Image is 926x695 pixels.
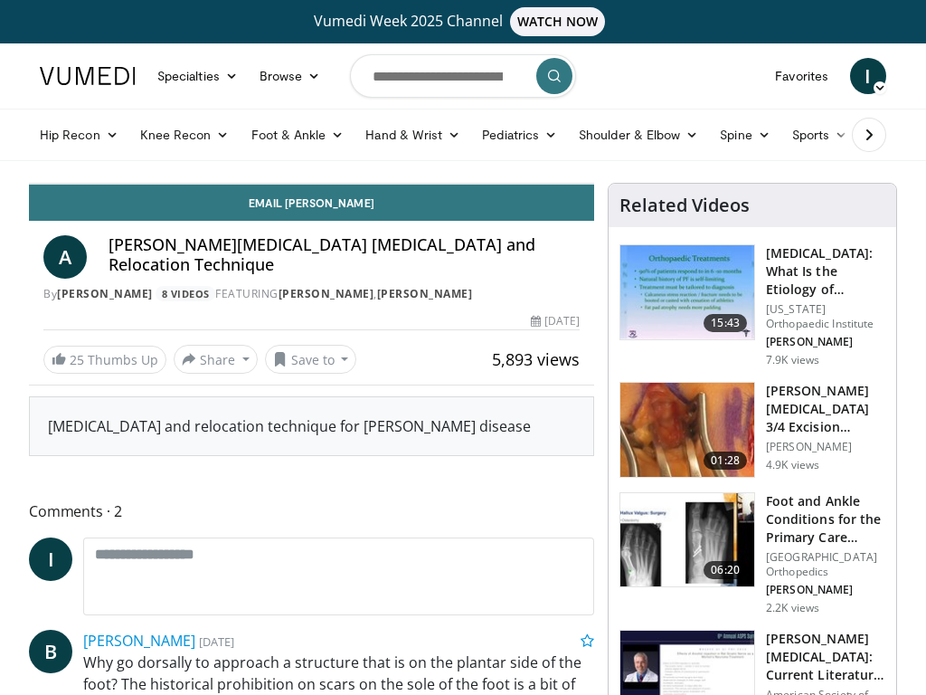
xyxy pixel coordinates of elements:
a: Vumedi Week 2025 ChannelWATCH NOW [29,7,897,36]
span: 06:20 [704,561,747,579]
a: Specialties [146,58,249,94]
a: Shoulder & Elbow [568,117,709,153]
a: I [850,58,886,94]
a: [PERSON_NAME] [377,286,473,301]
p: [PERSON_NAME] [766,440,885,454]
p: 7.9K views [766,353,819,367]
a: 8 Videos [156,286,215,301]
a: Hip Recon [29,117,129,153]
span: Comments 2 [29,500,594,523]
img: VuMedi Logo [40,67,136,85]
div: By FEATURING , [43,286,580,302]
p: [US_STATE] Orthopaedic Institute [766,302,885,331]
a: [PERSON_NAME] [83,631,195,651]
h4: [PERSON_NAME][MEDICAL_DATA] [MEDICAL_DATA] and Relocation Technique [109,235,580,274]
p: 4.9K views [766,458,819,472]
a: [PERSON_NAME] [279,286,374,301]
small: [DATE] [199,633,234,650]
span: 01:28 [704,452,747,470]
a: 01:28 [PERSON_NAME][MEDICAL_DATA] 3/4 Excision Technique [PERSON_NAME] 4.9K views [619,382,885,478]
h3: [PERSON_NAME][MEDICAL_DATA] 3/4 Excision Technique [766,382,885,436]
p: [PERSON_NAME] [766,583,885,597]
h3: [MEDICAL_DATA]: What Is the Etiology of [MEDICAL_DATA] and How to Treat Them?… [766,244,885,299]
p: [PERSON_NAME] [766,335,885,349]
a: I [29,538,72,581]
button: Share [174,345,258,374]
div: [DATE] [531,313,580,329]
p: 2.2K views [766,601,819,615]
a: [PERSON_NAME] [57,286,153,301]
a: Knee Recon [129,117,241,153]
a: Hand & Wrist [354,117,471,153]
a: B [29,630,72,673]
div: [MEDICAL_DATA] and relocation technique for [PERSON_NAME] disease [48,415,575,437]
a: Pediatrics [471,117,568,153]
a: Foot & Ankle [241,117,355,153]
a: Browse [249,58,332,94]
a: Sports [781,117,859,153]
input: Search topics, interventions [350,54,576,98]
button: Save to [265,345,357,374]
img: 41722aff-e780-440d-842e-bf809c9f391f.150x105_q85_crop-smart_upscale.jpg [620,493,754,587]
a: A [43,235,87,279]
a: 25 Thumbs Up [43,346,166,374]
span: 15:43 [704,314,747,332]
a: 06:20 Foot and Ankle Conditions for the Primary Care Practitioner: Soft Ti… [GEOGRAPHIC_DATA] Ort... [619,492,885,615]
img: 42cb2589-ede3-4ce9-bf09-25f2d5a5764f.150x105_q85_crop-smart_upscale.jpg [620,383,754,477]
h3: [PERSON_NAME][MEDICAL_DATA]: Current Literature Review [766,630,885,684]
p: [GEOGRAPHIC_DATA] Orthopedics [766,550,885,579]
h3: Foot and Ankle Conditions for the Primary Care Practitioner: Soft Ti… [766,492,885,547]
span: WATCH NOW [510,7,606,36]
img: 0627a79c-b613-4c7b-b2f9-160f6bf7907e.150x105_q85_crop-smart_upscale.jpg [620,245,754,339]
a: 15:43 [MEDICAL_DATA]: What Is the Etiology of [MEDICAL_DATA] and How to Treat Them?… [US_STATE] O... [619,244,885,367]
span: 5,893 views [492,348,580,370]
h4: Related Videos [619,195,750,216]
span: 25 [70,351,84,368]
a: Spine [709,117,780,153]
a: Favorites [764,58,839,94]
a: Email [PERSON_NAME] [29,185,594,221]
